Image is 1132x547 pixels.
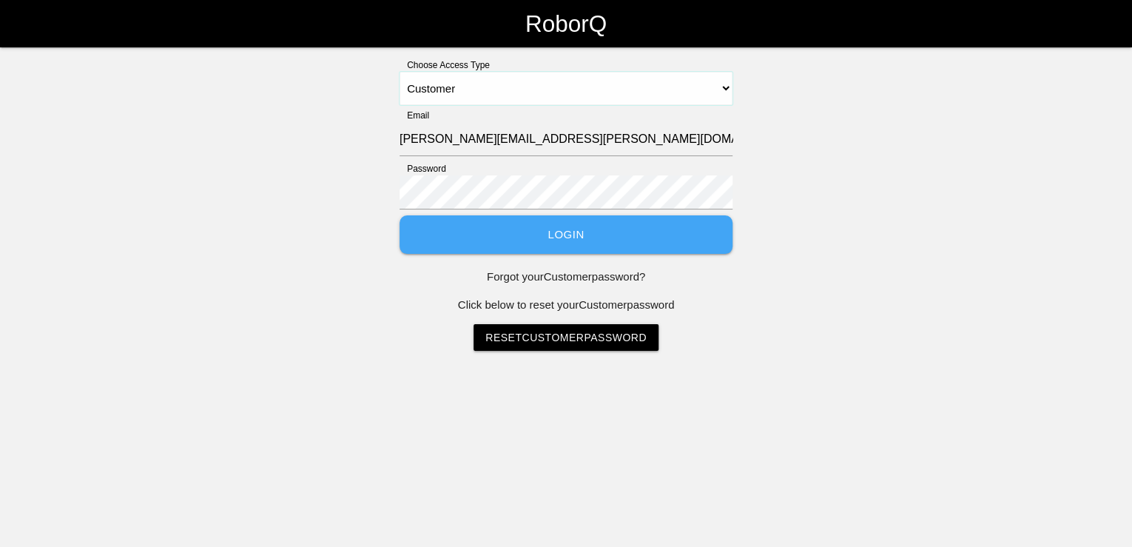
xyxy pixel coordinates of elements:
label: Email [400,109,429,122]
a: ResetCustomerPassword [474,324,658,351]
p: Click below to reset your Customer password [400,297,732,314]
label: Choose Access Type [400,58,490,72]
button: Login [400,215,732,255]
p: Forgot your Customer password? [400,269,732,286]
label: Password [400,162,446,175]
